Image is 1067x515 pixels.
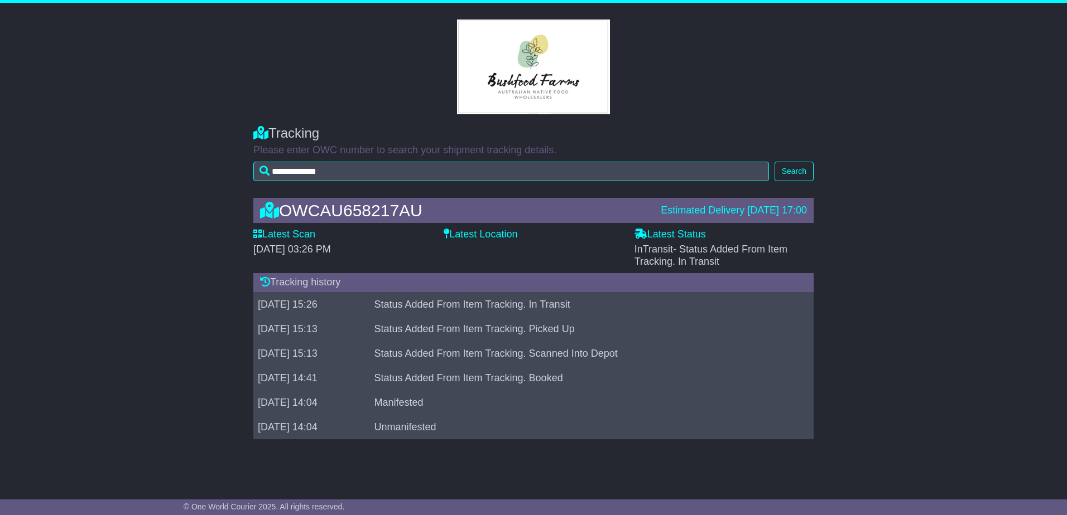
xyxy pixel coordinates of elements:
p: Please enter OWC number to search your shipment tracking details. [253,144,814,157]
label: Latest Location [444,229,517,241]
span: © One World Courier 2025. All rights reserved. [184,502,345,511]
div: Estimated Delivery [DATE] 17:00 [661,205,807,217]
span: InTransit [635,244,787,267]
td: Unmanifested [369,415,798,439]
label: Latest Scan [253,229,315,241]
td: [DATE] 14:04 [253,390,369,415]
td: Status Added From Item Tracking. Scanned Into Depot [369,341,798,366]
div: Tracking history [253,273,814,292]
td: [DATE] 15:13 [253,317,369,341]
button: Search [775,162,814,181]
label: Latest Status [635,229,706,241]
td: Status Added From Item Tracking. Booked [369,366,798,390]
div: OWCAU658217AU [254,201,655,220]
td: [DATE] 14:04 [253,415,369,439]
span: [DATE] 03:26 PM [253,244,331,255]
td: [DATE] 15:13 [253,341,369,366]
img: GetCustomerLogo [457,20,610,114]
span: - Status Added From Item Tracking. In Transit [635,244,787,267]
td: Status Added From Item Tracking. Picked Up [369,317,798,341]
td: [DATE] 15:26 [253,292,369,317]
div: Tracking [253,125,814,142]
td: Manifested [369,390,798,415]
td: Status Added From Item Tracking. In Transit [369,292,798,317]
td: [DATE] 14:41 [253,366,369,390]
